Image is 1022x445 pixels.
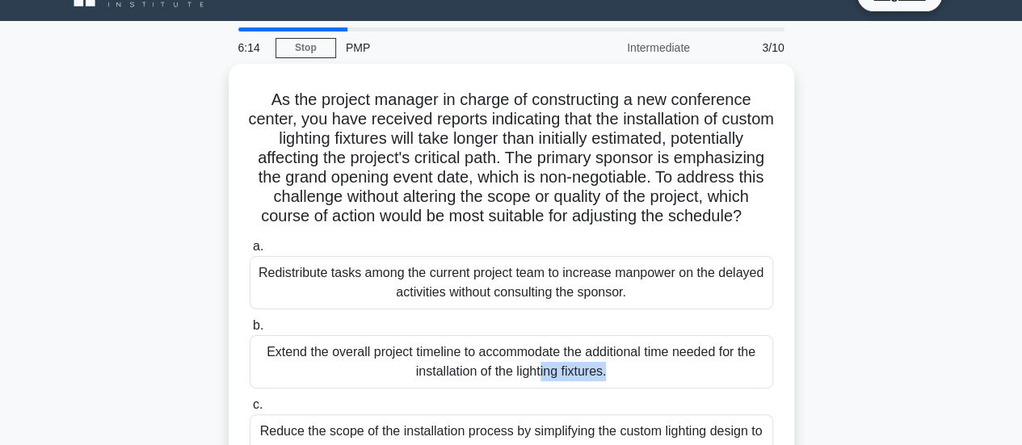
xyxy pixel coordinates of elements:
h5: As the project manager in charge of constructing a new conference center, you have received repor... [248,90,775,227]
div: Intermediate [558,31,700,64]
span: a. [253,239,263,253]
div: Redistribute tasks among the current project team to increase manpower on the delayed activities ... [250,256,773,309]
span: c. [253,397,263,411]
div: 3/10 [700,31,794,64]
div: Extend the overall project timeline to accommodate the additional time needed for the installatio... [250,335,773,388]
a: Stop [275,38,336,58]
span: b. [253,318,263,332]
div: 6:14 [229,31,275,64]
div: PMP [336,31,558,64]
